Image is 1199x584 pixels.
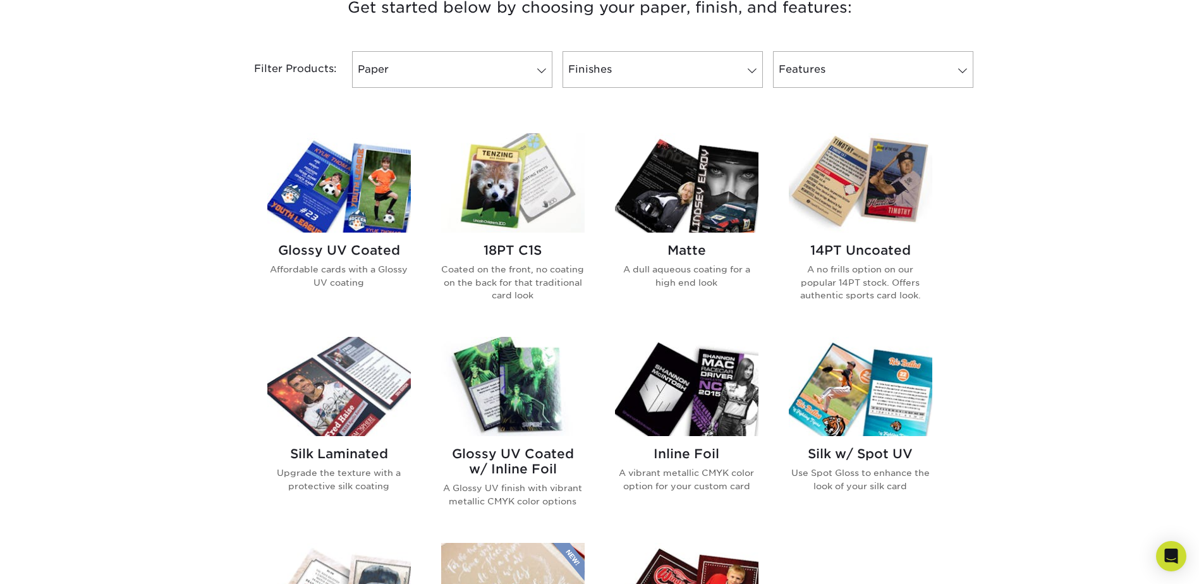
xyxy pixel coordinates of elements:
img: 18PT C1S Trading Cards [441,133,585,233]
p: A Glossy UV finish with vibrant metallic CMYK color options [441,482,585,508]
img: Silk w/ Spot UV Trading Cards [789,337,932,436]
a: Matte Trading Cards Matte A dull aqueous coating for a high end look [615,133,758,322]
a: Glossy UV Coated Trading Cards Glossy UV Coated Affordable cards with a Glossy UV coating [267,133,411,322]
p: Coated on the front, no coating on the back for that traditional card look [441,263,585,301]
img: Glossy UV Coated w/ Inline Foil Trading Cards [441,337,585,436]
img: Matte Trading Cards [615,133,758,233]
h2: Matte [615,243,758,258]
h2: 18PT C1S [441,243,585,258]
a: Finishes [563,51,763,88]
div: Filter Products: [221,51,347,88]
a: 14PT Uncoated Trading Cards 14PT Uncoated A no frills option on our popular 14PT stock. Offers au... [789,133,932,322]
p: A vibrant metallic CMYK color option for your custom card [615,466,758,492]
a: 18PT C1S Trading Cards 18PT C1S Coated on the front, no coating on the back for that traditional ... [441,133,585,322]
div: Open Intercom Messenger [1156,541,1186,571]
h2: 14PT Uncoated [789,243,932,258]
a: Silk Laminated Trading Cards Silk Laminated Upgrade the texture with a protective silk coating [267,337,411,528]
p: A no frills option on our popular 14PT stock. Offers authentic sports card look. [789,263,932,301]
img: New Product [553,543,585,581]
a: Glossy UV Coated w/ Inline Foil Trading Cards Glossy UV Coated w/ Inline Foil A Glossy UV finish ... [441,337,585,528]
h2: Inline Foil [615,446,758,461]
img: Silk Laminated Trading Cards [267,337,411,436]
h2: Glossy UV Coated w/ Inline Foil [441,446,585,477]
p: A dull aqueous coating for a high end look [615,263,758,289]
p: Upgrade the texture with a protective silk coating [267,466,411,492]
a: Paper [352,51,552,88]
h2: Silk Laminated [267,446,411,461]
h2: Silk w/ Spot UV [789,446,932,461]
a: Features [773,51,973,88]
img: Glossy UV Coated Trading Cards [267,133,411,233]
a: Silk w/ Spot UV Trading Cards Silk w/ Spot UV Use Spot Gloss to enhance the look of your silk card [789,337,932,528]
a: Inline Foil Trading Cards Inline Foil A vibrant metallic CMYK color option for your custom card [615,337,758,528]
img: 14PT Uncoated Trading Cards [789,133,932,233]
p: Use Spot Gloss to enhance the look of your silk card [789,466,932,492]
img: Inline Foil Trading Cards [615,337,758,436]
h2: Glossy UV Coated [267,243,411,258]
p: Affordable cards with a Glossy UV coating [267,263,411,289]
